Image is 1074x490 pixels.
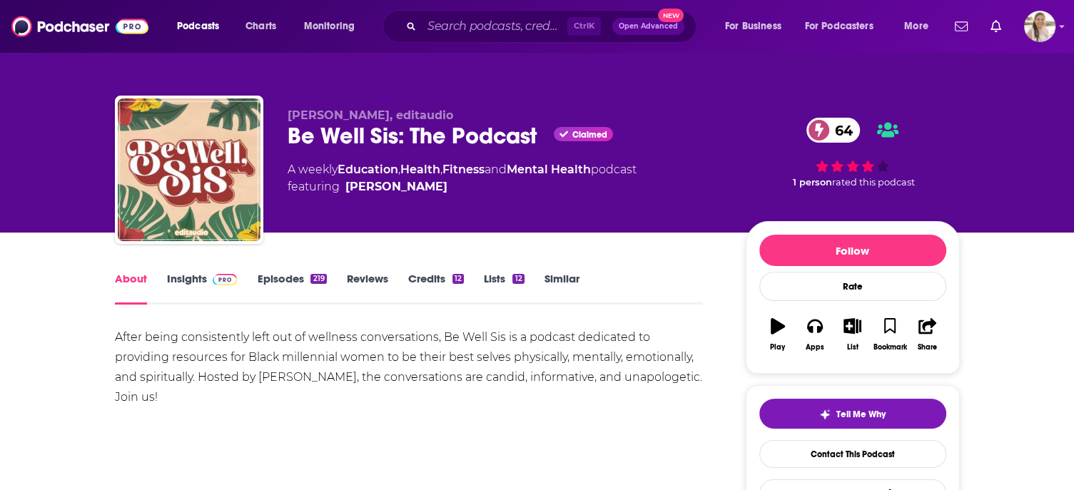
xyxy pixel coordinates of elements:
div: Apps [806,343,824,352]
div: Share [918,343,937,352]
span: Open Advanced [619,23,678,30]
div: 12 [452,274,464,284]
span: New [658,9,684,22]
div: A weekly podcast [288,161,637,195]
button: List [834,309,871,360]
div: 219 [310,274,326,284]
span: Tell Me Why [836,409,886,420]
span: [PERSON_NAME], editaudio [288,108,453,122]
a: Lists12 [484,272,524,305]
a: Reviews [347,272,388,305]
a: 64 [806,118,860,143]
a: Episodes219 [257,272,326,305]
img: Podchaser - Follow, Share and Rate Podcasts [11,13,148,40]
div: After being consistently left out of wellness conversations, Be Well Sis is a podcast dedicated t... [115,327,704,407]
button: open menu [796,15,894,38]
div: 64 1 personrated this podcast [746,108,960,197]
span: For Business [725,16,781,36]
button: tell me why sparkleTell Me Why [759,399,946,429]
button: Open AdvancedNew [612,18,684,35]
button: Bookmark [871,309,908,360]
button: open menu [294,15,373,38]
a: Education [338,163,398,176]
input: Search podcasts, credits, & more... [422,15,567,38]
button: open menu [715,15,799,38]
span: For Podcasters [805,16,873,36]
div: 12 [512,274,524,284]
span: , [440,163,442,176]
a: Show notifications dropdown [949,14,973,39]
span: and [485,163,507,176]
img: Be Well Sis: The Podcast [118,98,260,241]
button: Apps [796,309,834,360]
a: Credits12 [408,272,464,305]
button: open menu [894,15,946,38]
span: 1 person [793,177,832,188]
div: Play [770,343,785,352]
a: Charts [236,15,285,38]
span: Logged in as acquavie [1024,11,1055,42]
div: List [847,343,858,352]
button: Show profile menu [1024,11,1055,42]
button: Share [908,309,946,360]
a: Mental Health [507,163,591,176]
span: Claimed [572,131,607,138]
button: open menu [167,15,238,38]
button: Play [759,309,796,360]
button: Follow [759,235,946,266]
a: InsightsPodchaser Pro [167,272,238,305]
a: About [115,272,147,305]
a: Fitness [442,163,485,176]
div: Search podcasts, credits, & more... [396,10,710,43]
span: Charts [245,16,276,36]
span: Ctrl K [567,17,601,36]
img: Podchaser Pro [213,274,238,285]
span: rated this podcast [832,177,915,188]
span: Podcasts [177,16,219,36]
a: Contact This Podcast [759,440,946,468]
span: featuring [288,178,637,195]
a: Cassandre Dunbar [345,178,447,195]
span: , [398,163,400,176]
span: 64 [821,118,860,143]
div: Bookmark [873,343,906,352]
span: Monitoring [304,16,355,36]
a: Show notifications dropdown [985,14,1007,39]
img: User Profile [1024,11,1055,42]
img: tell me why sparkle [819,409,831,420]
span: More [904,16,928,36]
div: Rate [759,272,946,301]
a: Similar [544,272,579,305]
a: Health [400,163,440,176]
